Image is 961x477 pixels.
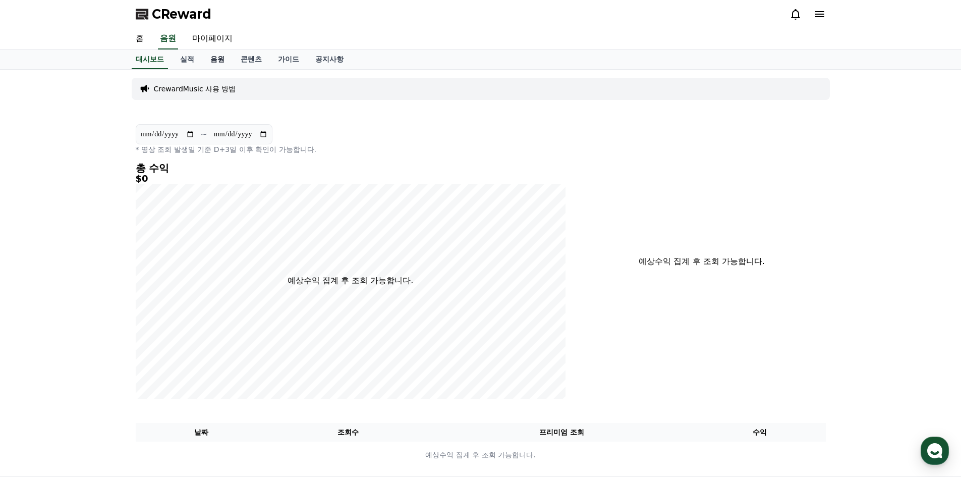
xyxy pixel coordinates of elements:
[158,28,178,49] a: 음원
[136,163,566,174] h4: 총 수익
[429,423,694,442] th: 프리미엄 조회
[152,6,211,22] span: CReward
[694,423,826,442] th: 수익
[288,275,413,287] p: 예상수익 집계 후 조회 가능합니다.
[128,28,152,49] a: 홈
[202,50,233,69] a: 음원
[233,50,270,69] a: 콘텐츠
[3,320,67,345] a: 홈
[132,50,168,69] a: 대시보드
[32,335,38,343] span: 홈
[172,50,202,69] a: 실적
[270,50,307,69] a: 가이드
[602,255,802,268] p: 예상수익 집계 후 조회 가능합니다.
[184,28,241,49] a: 마이페이지
[154,84,236,94] a: CrewardMusic 사용 방법
[136,450,825,460] p: 예상수익 집계 후 조회 가능합니다.
[136,174,566,184] h5: $0
[136,144,566,154] p: * 영상 조회 발생일 기준 D+3일 이후 확인이 가능합니다.
[307,50,352,69] a: 공지사항
[156,335,168,343] span: 설정
[136,423,267,442] th: 날짜
[67,320,130,345] a: 대화
[130,320,194,345] a: 설정
[201,128,207,140] p: ~
[136,6,211,22] a: CReward
[267,423,429,442] th: 조회수
[92,336,104,344] span: 대화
